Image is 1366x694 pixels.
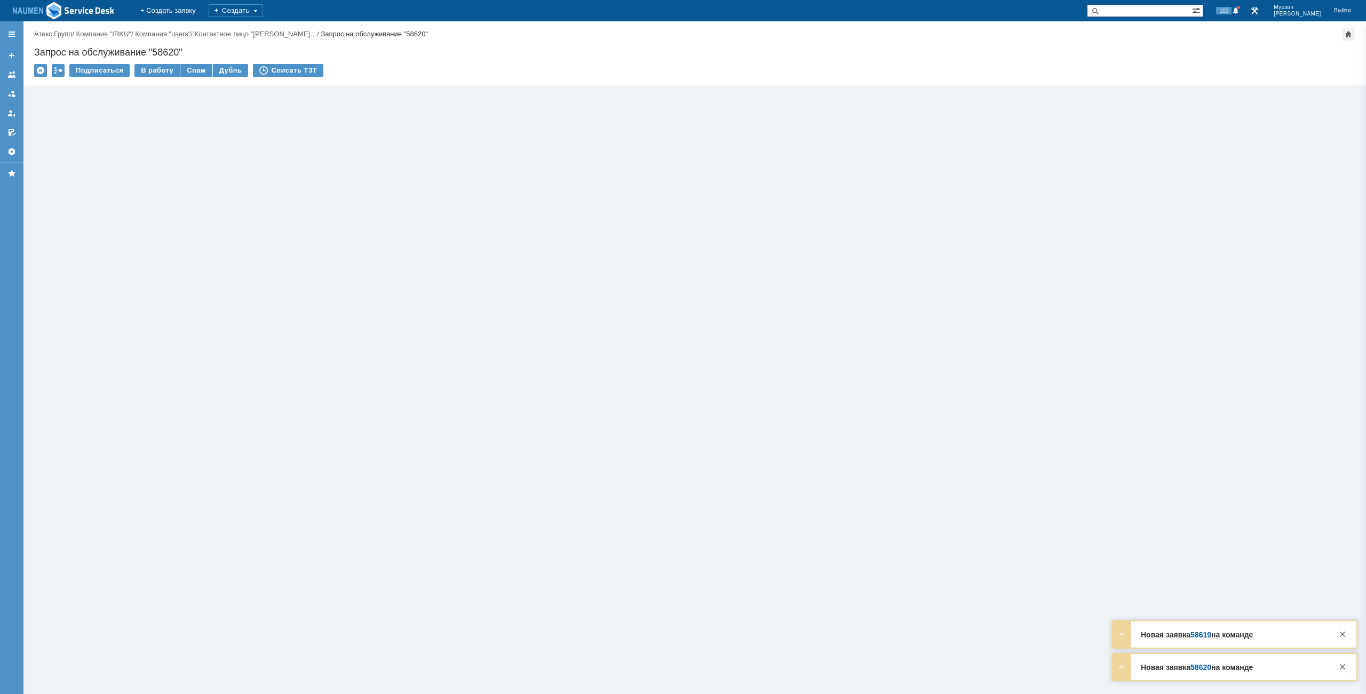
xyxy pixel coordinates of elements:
[1115,628,1128,641] div: Развернуть
[76,30,136,38] div: /
[321,30,428,38] div: Запрос на обслуживание "58620"
[135,30,190,38] a: Компания "users"
[209,4,263,17] div: Создать
[52,64,65,77] div: Работа с массовостью
[34,30,72,38] a: Атекс Групп
[1336,660,1349,673] div: Закрыть
[13,1,115,20] a: Перейти на домашнюю страницу
[34,64,47,77] div: Удалить
[3,47,20,64] a: Создать заявку
[34,30,76,38] div: /
[3,124,20,141] a: Мои согласования
[1216,7,1232,14] span: 100
[1274,11,1321,17] span: [PERSON_NAME]
[1141,663,1253,672] strong: Новая заявка на команде
[3,143,20,160] a: Настройки
[1342,28,1355,41] div: Сделать домашней страницей
[135,30,194,38] div: /
[1192,5,1203,15] span: Расширенный поиск
[1274,4,1321,11] span: Мурзин
[1141,630,1253,639] strong: Новая заявка на команде
[3,85,20,102] a: Заявки в моей ответственности
[3,66,20,83] a: Заявки на командах
[3,105,20,122] a: Мои заявки
[1190,630,1211,639] a: 58619
[195,30,321,38] div: /
[1248,4,1261,17] a: Перейти в интерфейс администратора
[1336,628,1349,641] div: Закрыть
[195,30,317,38] a: Контактное лицо "[PERSON_NAME]…
[1190,663,1211,672] a: 58620
[76,30,131,38] a: Компания "IRKU"
[34,47,1355,58] div: Запрос на обслуживание "58620"
[13,1,115,20] img: Ad3g3kIAYj9CAAAAAElFTkSuQmCC
[1115,660,1128,673] div: Развернуть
